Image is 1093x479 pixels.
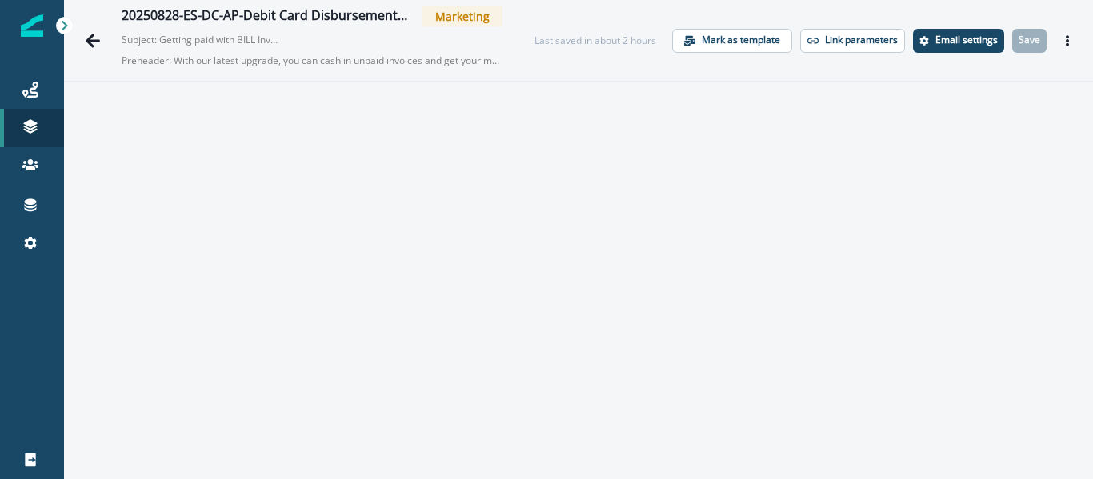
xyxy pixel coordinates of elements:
[913,29,1004,53] button: Settings
[825,34,898,46] p: Link parameters
[1019,34,1040,46] p: Save
[1055,29,1080,53] button: Actions
[122,47,502,74] p: Preheader: With our latest upgrade, you can cash in unpaid invoices and get your money in minutes...
[422,6,502,26] span: Marketing
[534,34,656,48] div: Last saved in about 2 hours
[1012,29,1047,53] button: Save
[800,29,905,53] button: Link parameters
[122,8,410,26] div: 20250828-ES-DC-AP-Debit Card Disbursement Email 2
[935,34,998,46] p: Email settings
[122,26,282,47] p: Subject: Getting paid with BILL Invoice Financing just got even faster
[77,25,109,57] button: Go back
[672,29,792,53] button: Mark as template
[21,14,43,37] img: Inflection
[702,34,780,46] p: Mark as template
